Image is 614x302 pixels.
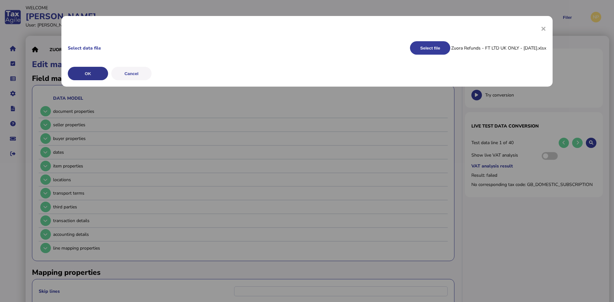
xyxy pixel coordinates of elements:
span: × [541,22,546,35]
button: Cancel [111,67,152,80]
label: Select data file [68,45,409,51]
button: OK [68,67,108,80]
button: Select file [410,41,450,55]
li: Zuora Refunds - FT LTD UK ONLY - [DATE].xlsx [68,41,546,55]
